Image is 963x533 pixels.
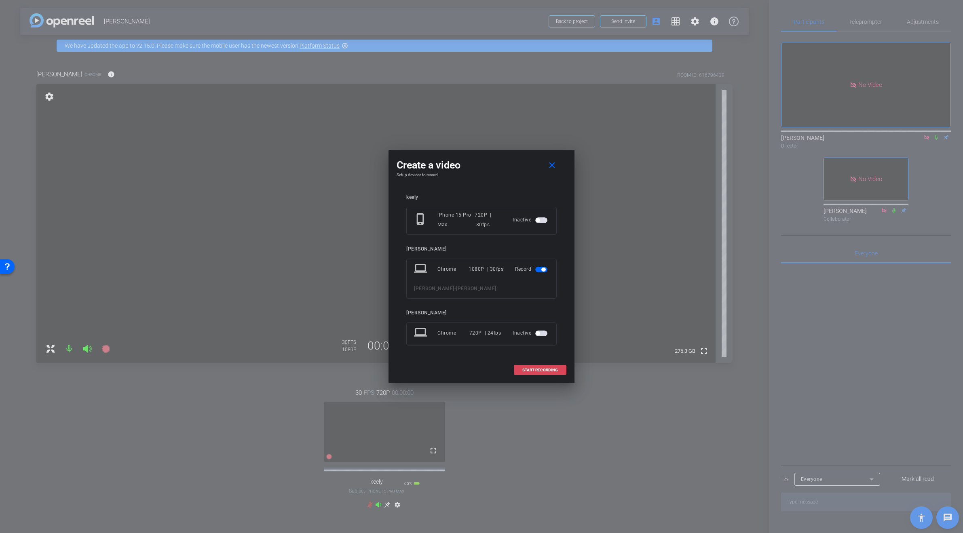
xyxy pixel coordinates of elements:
[469,262,503,276] div: 1080P | 30fps
[437,262,469,276] div: Chrome
[397,158,566,173] div: Create a video
[437,210,475,230] div: iPhone 15 Pro Max
[406,310,557,316] div: [PERSON_NAME]
[547,160,557,171] mat-icon: close
[514,365,566,375] button: START RECORDING
[513,210,549,230] div: Inactive
[414,286,454,291] span: [PERSON_NAME]
[522,368,558,372] span: START RECORDING
[406,194,557,200] div: keely
[475,210,501,230] div: 720P | 30fps
[414,262,429,276] mat-icon: laptop
[469,326,501,340] div: 720P | 24fps
[513,326,549,340] div: Inactive
[515,262,549,276] div: Record
[414,213,429,227] mat-icon: phone_iphone
[456,286,496,291] span: [PERSON_NAME]
[454,286,456,291] span: -
[397,173,566,177] h4: Setup devices to record
[414,326,429,340] mat-icon: laptop
[437,326,469,340] div: Chrome
[406,246,557,252] div: [PERSON_NAME]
